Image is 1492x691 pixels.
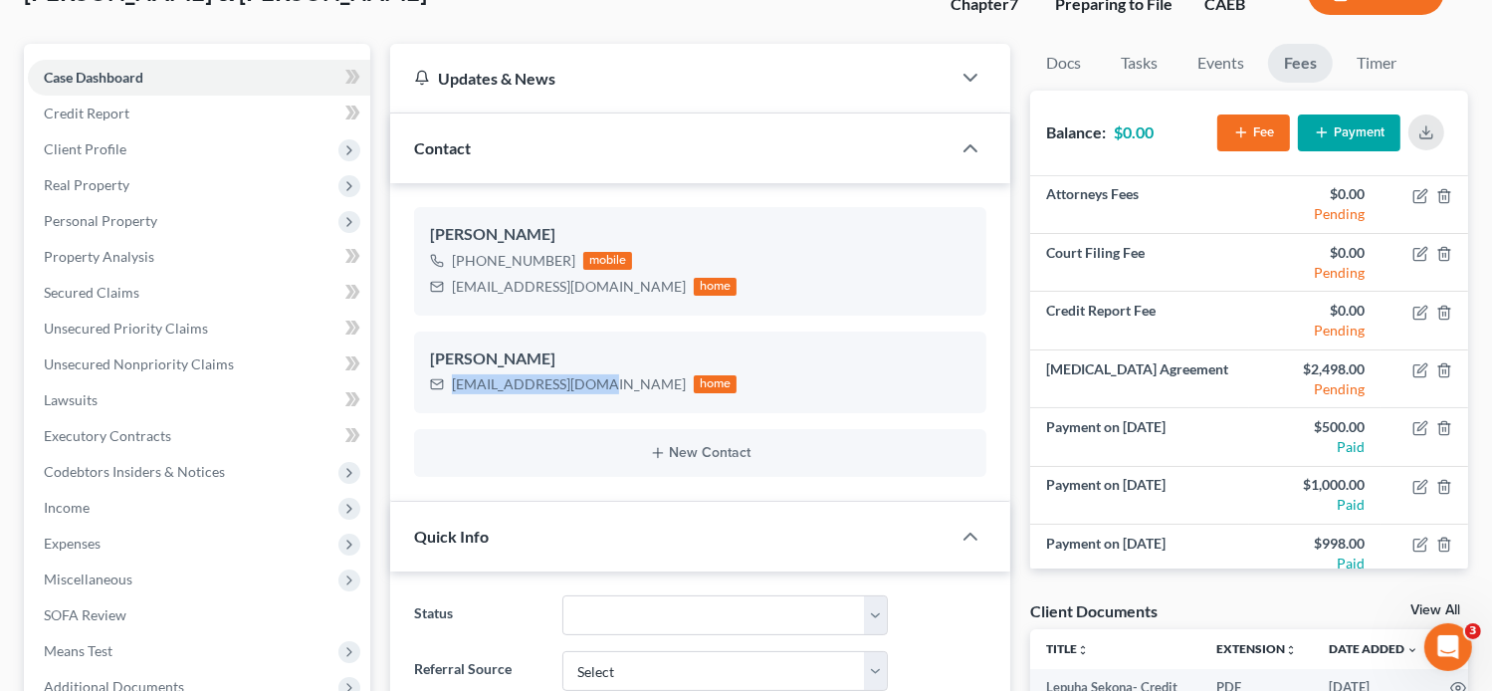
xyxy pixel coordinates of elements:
div: Pending [1265,263,1365,283]
div: $0.00 [1265,243,1365,263]
span: 3 [1465,623,1481,639]
div: mobile [583,252,633,270]
a: Case Dashboard [28,60,370,96]
a: Secured Claims [28,275,370,311]
td: Payment on [DATE] [1030,466,1249,524]
td: Attorneys Fees [1030,176,1249,234]
div: [PERSON_NAME] [430,223,971,247]
button: New Contact [430,445,971,461]
button: Fee [1217,115,1290,151]
a: Fees [1268,44,1333,83]
a: View All [1410,603,1460,617]
span: Client Profile [44,140,126,157]
span: Secured Claims [44,284,139,301]
strong: Balance: [1046,122,1106,141]
div: $998.00 [1265,534,1365,554]
a: SOFA Review [28,597,370,633]
div: $1,000.00 [1265,475,1365,495]
label: Status [404,595,552,635]
a: Docs [1030,44,1097,83]
a: Date Added expand_more [1329,641,1418,656]
div: Pending [1265,379,1365,399]
span: Quick Info [414,527,489,546]
div: Updates & News [414,68,928,89]
i: expand_more [1406,644,1418,656]
div: Paid [1265,554,1365,574]
a: Credit Report [28,96,370,131]
span: Income [44,499,90,516]
a: Lawsuits [28,382,370,418]
div: Client Documents [1030,600,1158,621]
i: unfold_more [1077,644,1089,656]
a: Property Analysis [28,239,370,275]
iframe: Intercom live chat [1424,623,1472,671]
div: Pending [1265,204,1365,224]
div: Paid [1265,437,1365,457]
td: Court Filing Fee [1030,234,1249,292]
a: Unsecured Nonpriority Claims [28,346,370,382]
span: Miscellaneous [44,571,132,587]
span: Unsecured Nonpriority Claims [44,355,234,372]
div: $0.00 [1265,301,1365,321]
a: Titleunfold_more [1046,641,1089,656]
span: Credit Report [44,105,129,121]
span: Contact [414,138,471,157]
span: Property Analysis [44,248,154,265]
div: Paid [1265,495,1365,515]
span: SOFA Review [44,606,126,623]
div: home [694,375,738,393]
span: Real Property [44,176,129,193]
div: [PERSON_NAME] [430,347,971,371]
label: Referral Source [404,651,552,691]
span: Personal Property [44,212,157,229]
div: Pending [1265,321,1365,341]
div: $2,498.00 [1265,359,1365,379]
td: Payment on [DATE] [1030,408,1249,466]
a: Timer [1341,44,1412,83]
div: [EMAIL_ADDRESS][DOMAIN_NAME] [452,374,686,394]
span: Executory Contracts [44,427,171,444]
a: Tasks [1105,44,1173,83]
div: [PHONE_NUMBER] [452,251,575,271]
td: Credit Report Fee [1030,292,1249,349]
span: Codebtors Insiders & Notices [44,463,225,480]
td: [MEDICAL_DATA] Agreement [1030,349,1249,407]
div: $0.00 [1265,184,1365,204]
td: Payment on [DATE] [1030,525,1249,582]
i: unfold_more [1285,644,1297,656]
button: Payment [1298,115,1400,151]
div: [EMAIL_ADDRESS][DOMAIN_NAME] [452,277,686,297]
strong: $0.00 [1114,122,1154,141]
div: $500.00 [1265,417,1365,437]
a: Unsecured Priority Claims [28,311,370,346]
div: home [694,278,738,296]
a: Events [1181,44,1260,83]
span: Unsecured Priority Claims [44,320,208,337]
span: Lawsuits [44,391,98,408]
span: Means Test [44,642,112,659]
span: Expenses [44,535,101,552]
span: Case Dashboard [44,69,143,86]
a: Executory Contracts [28,418,370,454]
a: Extensionunfold_more [1216,641,1297,656]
